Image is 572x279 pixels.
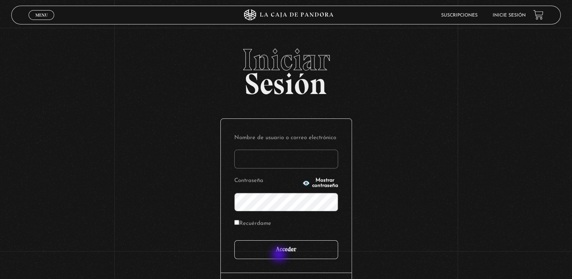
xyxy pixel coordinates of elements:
a: View your shopping cart [533,10,543,20]
span: Cerrar [33,19,50,24]
label: Contraseña [234,175,300,187]
input: Acceder [234,240,338,259]
span: Iniciar [11,45,560,75]
input: Recuérdame [234,220,239,225]
label: Nombre de usuario o correo electrónico [234,132,338,144]
span: Menu [35,13,48,17]
h2: Sesión [11,45,560,93]
button: Mostrar contraseña [302,178,338,188]
label: Recuérdame [234,218,271,230]
span: Mostrar contraseña [312,178,338,188]
a: Inicie sesión [493,13,526,18]
a: Suscripciones [441,13,478,18]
